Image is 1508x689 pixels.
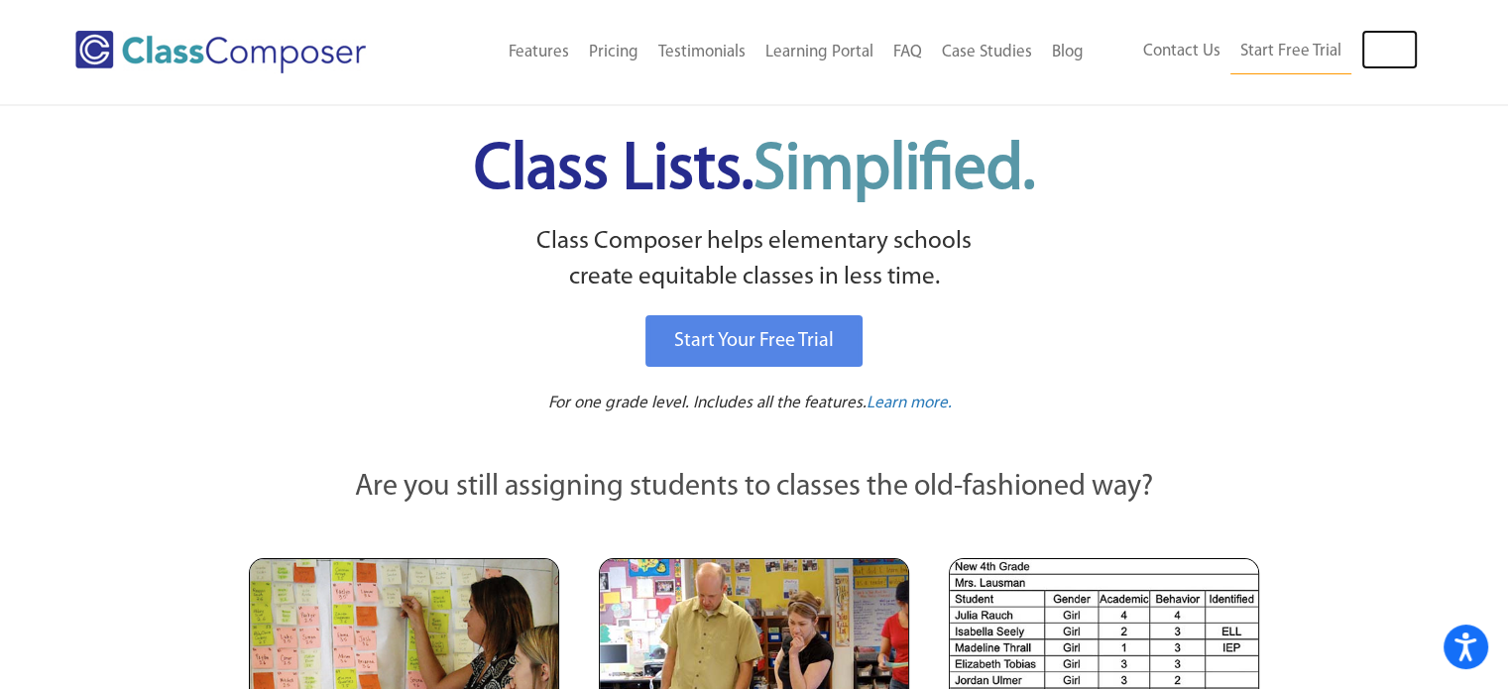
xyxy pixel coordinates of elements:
[1230,30,1351,74] a: Start Free Trial
[429,31,1093,74] nav: Header Menu
[249,466,1260,510] p: Are you still assigning students to classes the old-fashioned way?
[548,395,867,411] span: For one grade level. Includes all the features.
[474,139,1035,203] span: Class Lists.
[579,31,648,74] a: Pricing
[867,395,952,411] span: Learn more.
[883,31,932,74] a: FAQ
[246,224,1263,296] p: Class Composer helps elementary schools create equitable classes in less time.
[867,392,952,416] a: Learn more.
[1042,31,1094,74] a: Blog
[648,31,755,74] a: Testimonials
[755,31,883,74] a: Learning Portal
[674,331,834,351] span: Start Your Free Trial
[754,139,1035,203] span: Simplified.
[75,31,366,73] img: Class Composer
[1094,30,1418,74] nav: Header Menu
[1133,30,1230,73] a: Contact Us
[645,315,863,367] a: Start Your Free Trial
[499,31,579,74] a: Features
[1361,30,1418,69] a: Log In
[932,31,1042,74] a: Case Studies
